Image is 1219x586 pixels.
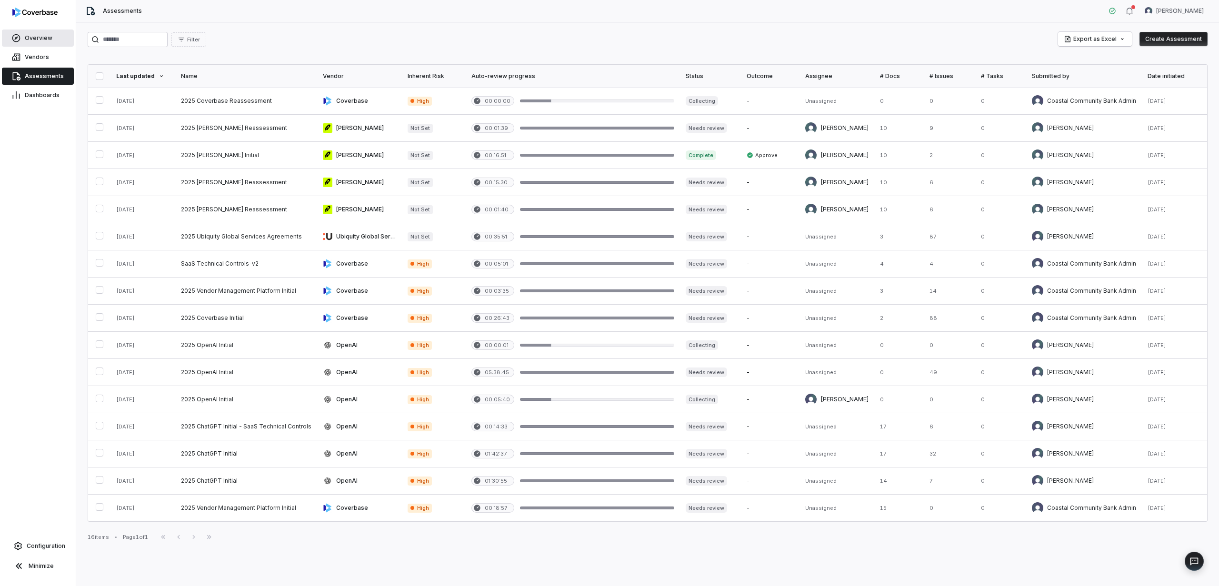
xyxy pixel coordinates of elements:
[1032,394,1043,405] img: Chris Morgan avatar
[741,169,799,196] td: -
[1032,367,1043,378] img: Chris Morgan avatar
[929,72,969,80] div: # Issues
[25,34,52,42] span: Overview
[1032,285,1043,297] img: Coastal Community Bank Admin avatar
[805,149,817,161] img: Ernest Ramirez avatar
[741,359,799,386] td: -
[741,115,799,142] td: -
[741,250,799,278] td: -
[471,72,674,80] div: Auto-review progress
[116,72,170,80] div: Last updated
[741,278,799,305] td: -
[115,534,117,540] div: •
[2,49,74,66] a: Vendors
[1032,122,1043,134] img: Ernest Ramirez avatar
[741,413,799,440] td: -
[1145,7,1152,15] img: Chris Morgan avatar
[12,8,58,17] img: logo-D7KZi-bG.svg
[181,72,311,80] div: Name
[1139,32,1208,46] button: Create Assessment
[805,177,817,188] img: Ernest Ramirez avatar
[171,32,206,47] button: Filter
[880,72,918,80] div: # Docs
[741,332,799,359] td: -
[741,467,799,495] td: -
[1032,339,1043,351] img: Chris Morgan avatar
[25,53,49,61] span: Vendors
[1032,177,1043,188] img: Ernest Ramirez avatar
[123,534,148,541] div: Page 1 of 1
[1156,7,1204,15] span: [PERSON_NAME]
[25,72,64,80] span: Assessments
[323,72,396,80] div: Vendor
[4,537,72,555] a: Configuration
[741,495,799,522] td: -
[1032,231,1043,242] img: Chris Morgan avatar
[2,87,74,104] a: Dashboards
[805,394,817,405] img: Chris Morgan avatar
[1032,312,1043,324] img: Coastal Community Bank Admin avatar
[1032,149,1043,161] img: Ernest Ramirez avatar
[187,36,200,43] span: Filter
[1058,32,1132,46] button: Export as Excel
[1032,475,1043,487] img: Chris Morgan avatar
[1032,95,1043,107] img: Coastal Community Bank Admin avatar
[741,386,799,413] td: -
[1148,72,1199,80] div: Date initiated
[741,305,799,332] td: -
[686,72,736,80] div: Status
[1032,204,1043,215] img: Ernest Ramirez avatar
[741,223,799,250] td: -
[1032,502,1043,514] img: Coastal Community Bank Admin avatar
[805,204,817,215] img: Ernest Ramirez avatar
[25,91,60,99] span: Dashboards
[2,68,74,85] a: Assessments
[1032,421,1043,432] img: Chris Morgan avatar
[1032,72,1136,80] div: Submitted by
[88,534,109,541] div: 16 items
[741,88,799,115] td: -
[29,562,54,570] span: Minimize
[1139,4,1209,18] button: Chris Morgan avatar[PERSON_NAME]
[4,556,72,576] button: Minimize
[805,122,817,134] img: Ernest Ramirez avatar
[1032,448,1043,459] img: Chris Morgan avatar
[805,72,869,80] div: Assignee
[408,72,460,80] div: Inherent Risk
[2,30,74,47] a: Overview
[981,72,1020,80] div: # Tasks
[27,542,65,550] span: Configuration
[741,196,799,223] td: -
[1032,258,1043,269] img: Coastal Community Bank Admin avatar
[747,72,793,80] div: Outcome
[103,7,142,15] span: Assessments
[741,440,799,467] td: -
